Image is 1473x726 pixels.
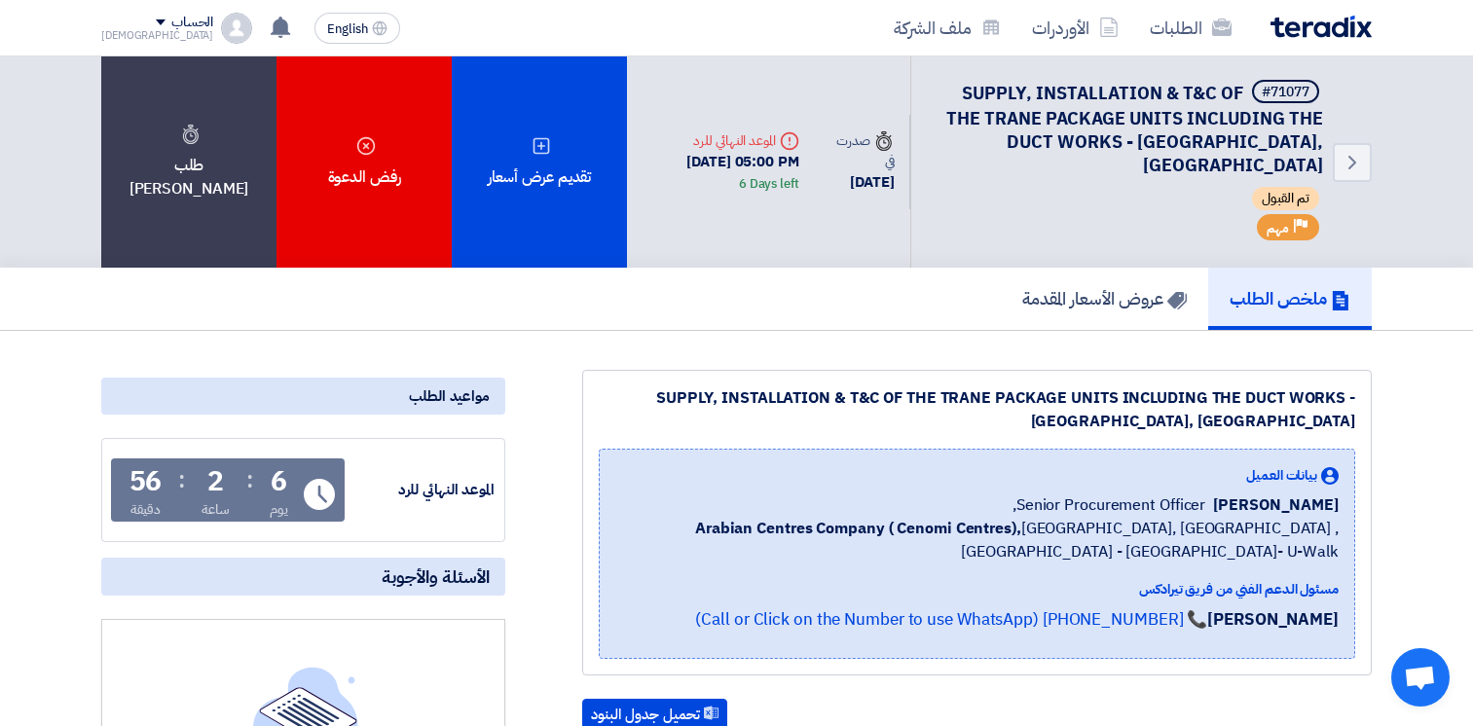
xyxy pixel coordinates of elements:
[1134,5,1247,51] a: الطلبات
[327,22,368,36] span: English
[349,479,495,501] div: الموعد النهائي للرد
[1016,5,1134,51] a: الأوردرات
[1246,465,1317,486] span: بيانات العميل
[270,499,288,520] div: يوم
[130,499,161,520] div: دقيقة
[935,80,1323,177] h5: SUPPLY, INSTALLATION & T&C OF THE TRANE PACKAGE UNITS INCLUDING THE DUCT WORKS - HAIFA MALL, JEDDAH
[830,130,895,171] div: صدرت في
[221,13,252,44] img: profile_test.png
[1267,219,1289,237] span: مهم
[1230,287,1350,309] h5: ملخص الطلب
[695,607,1207,632] a: 📞 [PHONE_NUMBER] (Call or Click on the Number to use WhatsApp)
[615,579,1339,599] div: مسئول الدعم الفني من فريق تيرادكس
[643,151,799,195] div: [DATE] 05:00 PM
[1001,268,1208,330] a: عروض الأسعار المقدمة
[202,499,230,520] div: ساعة
[171,15,213,31] div: الحساب
[599,386,1355,433] div: SUPPLY, INSTALLATION & T&C OF THE TRANE PACKAGE UNITS INCLUDING THE DUCT WORKS - [GEOGRAPHIC_DATA...
[382,565,490,588] span: الأسئلة والأجوبة
[101,56,276,268] div: طلب [PERSON_NAME]
[207,468,224,495] div: 2
[1391,648,1450,707] a: Open chat
[129,468,163,495] div: 56
[276,56,452,268] div: رفض الدعوة
[178,462,185,497] div: :
[1022,287,1187,309] h5: عروض الأسعار المقدمة
[101,30,213,41] div: [DEMOGRAPHIC_DATA]
[101,378,505,415] div: مواعيد الطلب
[946,80,1323,178] span: SUPPLY, INSTALLATION & T&C OF THE TRANE PACKAGE UNITS INCLUDING THE DUCT WORKS - [GEOGRAPHIC_DATA...
[1208,268,1372,330] a: ملخص الطلب
[1013,493,1205,517] span: Senior Procurement Officer,
[1207,607,1339,632] strong: [PERSON_NAME]
[739,174,799,194] div: 6 Days left
[615,517,1339,563] span: [GEOGRAPHIC_DATA], [GEOGRAPHIC_DATA] ,[GEOGRAPHIC_DATA] - [GEOGRAPHIC_DATA]- U-Walk
[695,517,1021,540] b: Arabian Centres Company ( Cenomi Centres),
[271,468,287,495] div: 6
[452,56,627,268] div: تقديم عرض أسعار
[830,171,895,194] div: [DATE]
[246,462,253,497] div: :
[1262,86,1309,99] div: #71077
[878,5,1016,51] a: ملف الشركة
[1270,16,1372,38] img: Teradix logo
[1213,493,1339,517] span: [PERSON_NAME]
[1252,187,1319,210] span: تم القبول
[314,13,400,44] button: English
[643,130,799,151] div: الموعد النهائي للرد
